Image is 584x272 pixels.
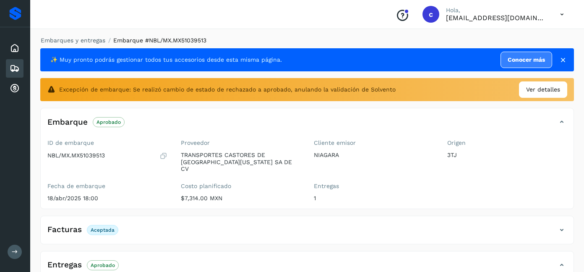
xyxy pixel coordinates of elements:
div: Cuentas por cobrar [6,79,23,98]
div: Inicio [6,39,23,58]
span: Embarque #NBL/MX.MX51039513 [113,37,206,44]
label: Origen [447,139,567,146]
div: FacturasAceptada [41,223,574,244]
div: Embarques [6,59,23,78]
p: NBL/MX.MX51039513 [47,152,105,159]
h4: Entregas [47,260,82,270]
label: Cliente emisor [314,139,434,146]
p: TRANSPORTES CASTORES DE [GEOGRAPHIC_DATA][US_STATE] SA DE CV [181,152,301,173]
p: 1 [314,195,434,202]
h4: Embarque [47,118,88,127]
label: Proveedor [181,139,301,146]
a: Embarques y entregas [41,37,105,44]
p: 18/abr/2025 18:00 [47,195,167,202]
label: ID de embarque [47,139,167,146]
p: Hola, [446,7,547,14]
p: cuentasespeciales8_met@castores.com.mx [446,14,547,22]
span: ✨ Muy pronto podrás gestionar todos tus accesorios desde esta misma página. [50,55,282,64]
nav: breadcrumb [40,36,574,45]
p: $7,314.00 MXN [181,195,301,202]
p: Aprobado [96,119,121,125]
span: Excepción de embarque: Se realizó cambio de estado de rechazado a aprobado, anulando la validació... [59,85,396,94]
a: Conocer más [501,52,552,68]
label: Entregas [314,183,434,190]
label: Fecha de embarque [47,183,167,190]
span: Ver detalles [526,85,560,94]
div: EmbarqueAprobado [41,115,574,136]
h4: Facturas [47,225,82,235]
label: Costo planificado [181,183,301,190]
p: 3TJ [447,152,567,159]
p: Aprobado [91,262,115,268]
p: Aceptada [91,227,115,233]
p: NIAGARA [314,152,434,159]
